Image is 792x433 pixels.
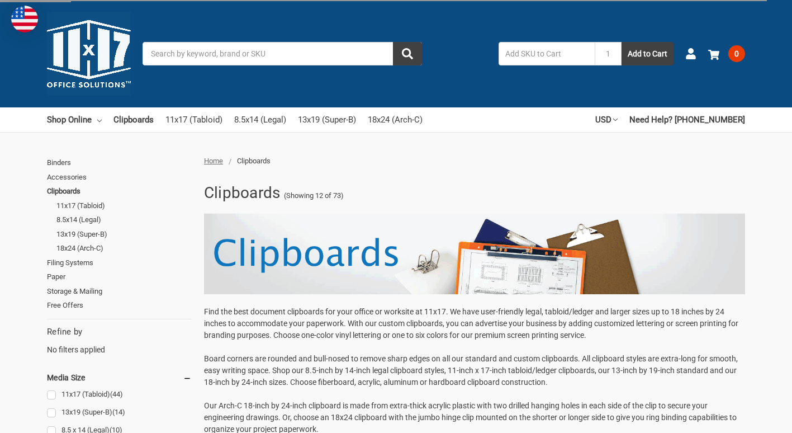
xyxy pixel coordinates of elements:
img: clipboardbanner2.png [204,213,745,294]
a: Paper [47,270,192,284]
a: Clipboards [47,184,192,199]
span: 0 [728,45,745,62]
a: Free Offers [47,298,192,313]
iframe: Google Customer Reviews [700,403,792,433]
a: 13x19 (Super-B) [56,227,192,242]
a: Clipboards [113,107,154,132]
a: Binders [47,156,192,170]
h5: Media Size [47,371,192,384]
input: Search by keyword, brand or SKU [143,42,422,65]
button: Add to Cart [622,42,674,65]
a: 8.5x14 (Legal) [234,107,286,132]
a: 13x19 (Super-B) [298,107,356,132]
a: 11x17 (Tabloid) [56,199,192,213]
a: 18x24 (Arch-C) [368,107,423,132]
img: 11x17.com [47,12,131,96]
a: 13x19 (Super-B) [47,405,192,420]
a: 8.5x14 (Legal) [56,213,192,227]
input: Add SKU to Cart [499,42,595,65]
a: Accessories [47,170,192,185]
a: 11x17 (Tabloid) [165,107,222,132]
h5: Refine by [47,326,192,338]
a: Filing Systems [47,256,192,270]
a: Need Help? [PHONE_NUMBER] [629,107,745,132]
a: Shop Online [47,107,102,132]
span: (14) [112,408,125,416]
span: Clipboards [237,157,271,165]
a: 0 [708,39,745,68]
div: No filters applied [47,326,192,356]
img: duty and tax information for United States [11,6,38,32]
a: Storage & Mailing [47,284,192,299]
a: 18x24 (Arch-C) [56,241,192,256]
h1: Clipboards [204,178,281,208]
span: (Showing 12 of 73) [284,190,344,201]
a: 11x17 (Tabloid) [47,387,192,402]
a: USD [595,107,618,132]
a: Home [204,157,223,165]
span: (44) [110,390,123,398]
